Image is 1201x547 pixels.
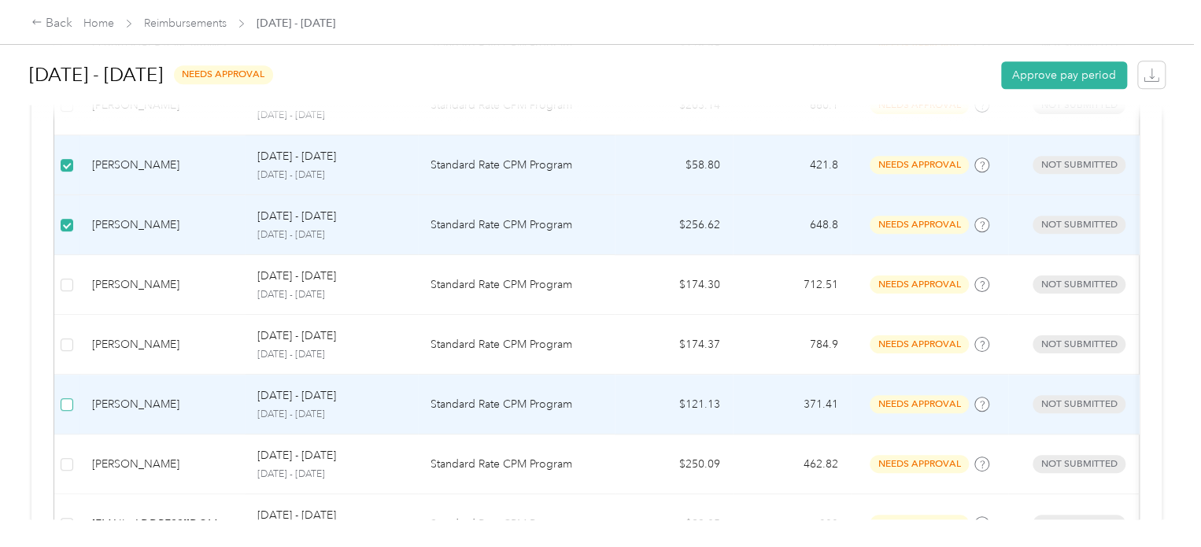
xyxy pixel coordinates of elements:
[92,276,232,294] div: [PERSON_NAME]
[615,195,733,255] td: $256.62
[418,315,615,375] td: Standard Rate CPM Program
[144,17,227,30] a: Reimbursements
[257,288,405,302] p: [DATE] - [DATE]
[431,157,602,174] p: Standard Rate CPM Program
[1033,216,1125,234] span: Not submitted
[1033,156,1125,174] span: Not submitted
[92,157,232,174] div: [PERSON_NAME]
[257,447,336,464] p: [DATE] - [DATE]
[870,156,969,174] span: needs approval
[733,315,851,375] td: 784.9
[418,255,615,315] td: Standard Rate CPM Program
[615,434,733,494] td: $250.09
[615,255,733,315] td: $174.30
[174,65,273,83] span: needs approval
[870,216,969,234] span: needs approval
[257,408,405,422] p: [DATE] - [DATE]
[1113,459,1201,547] iframe: Everlance-gr Chat Button Frame
[418,195,615,255] td: Standard Rate CPM Program
[431,216,602,234] p: Standard Rate CPM Program
[418,135,615,195] td: Standard Rate CPM Program
[257,507,336,524] p: [DATE] - [DATE]
[83,17,114,30] a: Home
[29,56,163,94] h1: [DATE] - [DATE]
[615,315,733,375] td: $174.37
[1033,515,1125,533] span: Not submitted
[733,255,851,315] td: 712.51
[615,375,733,434] td: $121.13
[733,375,851,434] td: 371.41
[431,396,602,413] p: Standard Rate CPM Program
[257,468,405,482] p: [DATE] - [DATE]
[870,515,969,533] span: needs approval
[257,387,336,405] p: [DATE] - [DATE]
[1033,335,1125,353] span: Not submitted
[257,208,336,225] p: [DATE] - [DATE]
[733,135,851,195] td: 421.8
[431,336,602,353] p: Standard Rate CPM Program
[92,456,232,473] div: [PERSON_NAME]
[733,195,851,255] td: 648.8
[92,216,232,234] div: [PERSON_NAME]
[1033,455,1125,473] span: Not submitted
[418,434,615,494] td: Standard Rate CPM Program
[257,348,405,362] p: [DATE] - [DATE]
[257,268,336,285] p: [DATE] - [DATE]
[431,276,602,294] p: Standard Rate CPM Program
[615,135,733,195] td: $58.80
[257,168,405,183] p: [DATE] - [DATE]
[1033,395,1125,413] span: Not submitted
[92,396,232,413] div: [PERSON_NAME]
[418,375,615,434] td: Standard Rate CPM Program
[1033,275,1125,294] span: Not submitted
[733,434,851,494] td: 462.82
[257,15,335,31] span: [DATE] - [DATE]
[431,516,602,533] p: Standard Rate CPM Program
[31,14,72,33] div: Back
[92,516,232,533] div: [EMAIL_ADDRESS][DOMAIN_NAME]
[257,228,405,242] p: [DATE] - [DATE]
[870,275,969,294] span: needs approval
[431,456,602,473] p: Standard Rate CPM Program
[92,336,232,353] div: [PERSON_NAME]
[257,327,336,345] p: [DATE] - [DATE]
[1001,61,1127,89] button: Approve pay period
[870,455,969,473] span: needs approval
[870,395,969,413] span: needs approval
[257,148,336,165] p: [DATE] - [DATE]
[870,335,969,353] span: needs approval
